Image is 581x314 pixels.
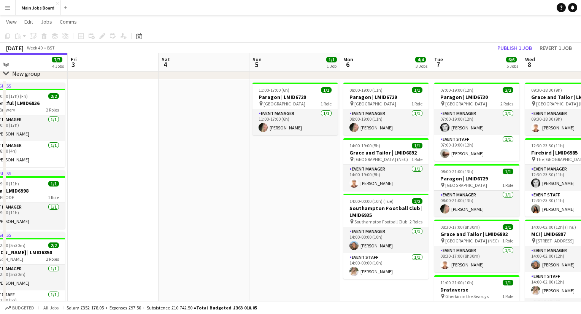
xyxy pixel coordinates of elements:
[4,304,35,312] button: Budgeted
[16,0,61,15] button: Main Jobs Board
[6,44,24,52] div: [DATE]
[21,17,36,27] a: Edit
[6,18,17,25] span: View
[196,305,257,311] span: Total Budgeted £363 018.05
[3,17,20,27] a: View
[41,18,52,25] span: Jobs
[38,17,55,27] a: Jobs
[47,45,55,51] div: BST
[24,18,33,25] span: Edit
[494,43,535,53] button: Publish 1 job
[60,18,77,25] span: Comms
[42,305,60,311] span: All jobs
[12,305,34,311] span: Budgeted
[12,70,40,77] div: New group
[57,17,80,27] a: Comms
[537,43,575,53] button: Revert 1 job
[25,45,44,51] span: Week 40
[67,305,257,311] div: Salary £352 178.05 + Expenses £97.50 + Subsistence £10 742.50 =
